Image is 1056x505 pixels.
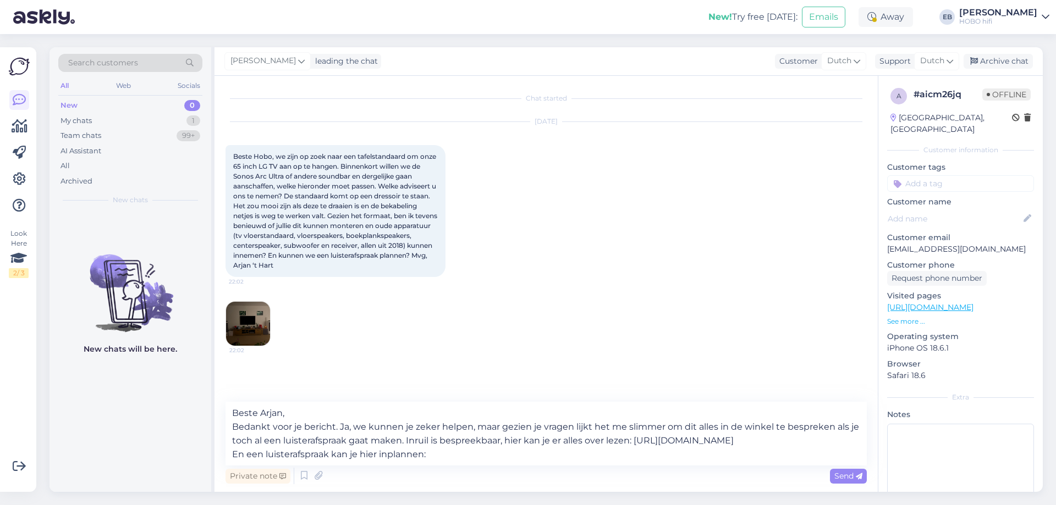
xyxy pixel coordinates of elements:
[61,115,92,126] div: My chats
[9,268,29,278] div: 2 / 3
[229,346,271,354] span: 22:02
[827,55,851,67] span: Dutch
[9,56,30,77] img: Askly Logo
[887,331,1034,342] p: Operating system
[887,196,1034,208] p: Customer name
[311,56,378,67] div: leading the chat
[834,471,862,481] span: Send
[914,88,982,101] div: # aicm26jq
[875,56,911,67] div: Support
[887,392,1034,402] div: Extra
[114,79,133,93] div: Web
[887,259,1034,271] p: Customer phone
[959,8,1049,26] a: [PERSON_NAME]HOBO hifi
[177,130,200,141] div: 99+
[859,7,913,27] div: Away
[61,146,101,157] div: AI Assistant
[890,112,1012,135] div: [GEOGRAPHIC_DATA], [GEOGRAPHIC_DATA]
[175,79,202,93] div: Socials
[708,10,798,24] div: Try free [DATE]:
[113,195,148,205] span: New chats
[959,8,1037,17] div: [PERSON_NAME]
[61,100,78,111] div: New
[887,175,1034,192] input: Add a tag
[897,92,901,100] span: a
[887,358,1034,370] p: Browser
[959,17,1037,26] div: HOBO hifi
[226,469,290,484] div: Private note
[939,9,955,25] div: EB
[226,402,867,465] textarea: Beste Arjan, Bedankt voor je bericht. Ja, we kunnen je zeker helpen, maar gezien je vragen lijkt ...
[61,160,70,171] div: All
[887,243,1034,255] p: [EMAIL_ADDRESS][DOMAIN_NAME]
[887,232,1034,243] p: Customer email
[964,54,1033,69] div: Archive chat
[887,370,1034,381] p: Safari 18.6
[802,7,845,27] button: Emails
[50,235,211,334] img: No chats
[233,152,439,269] span: Beste Hobo, we zijn op zoek naar een tafelstandaard om onze 65 inch LG TV aan op te hangen. Binne...
[61,130,101,141] div: Team chats
[888,213,1021,225] input: Add name
[920,55,944,67] span: Dutch
[887,145,1034,155] div: Customer information
[887,317,1034,326] p: See more ...
[226,116,867,126] div: [DATE]
[226,302,270,346] img: Attachment
[186,115,200,126] div: 1
[84,343,177,355] p: New chats will be here.
[68,57,138,69] span: Search customers
[61,176,92,187] div: Archived
[887,409,1034,420] p: Notes
[226,93,867,103] div: Chat started
[184,100,200,111] div: 0
[58,79,71,93] div: All
[708,12,732,22] b: New!
[775,56,818,67] div: Customer
[887,302,974,312] a: [URL][DOMAIN_NAME]
[9,229,29,278] div: Look Here
[887,342,1034,354] p: iPhone OS 18.6.1
[229,278,270,286] span: 22:02
[887,162,1034,173] p: Customer tags
[887,271,987,286] div: Request phone number
[887,290,1034,302] p: Visited pages
[230,55,296,67] span: [PERSON_NAME]
[982,88,1031,101] span: Offline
